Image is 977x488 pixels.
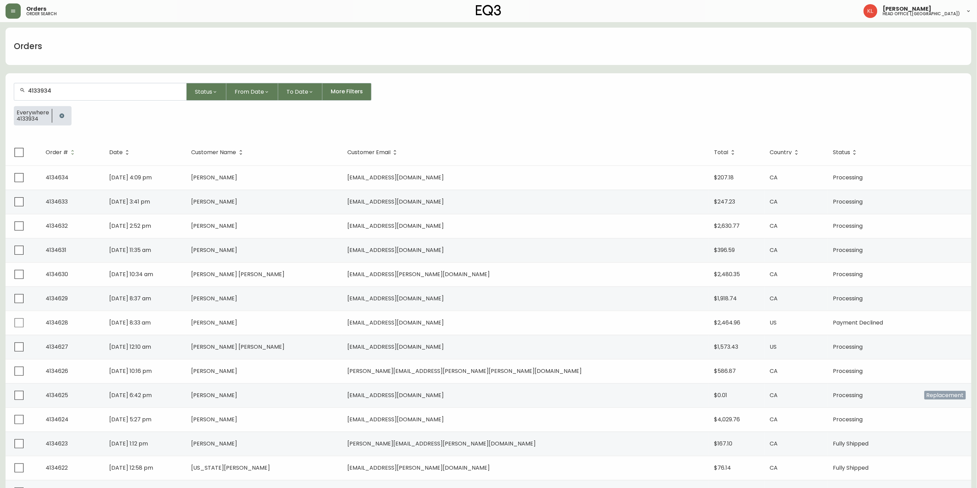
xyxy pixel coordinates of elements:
[191,367,237,375] span: [PERSON_NAME]
[833,391,863,399] span: Processing
[46,270,68,278] span: 4134630
[770,319,777,327] span: US
[714,343,739,351] span: $1,573.43
[191,343,285,351] span: [PERSON_NAME] [PERSON_NAME]
[226,83,278,101] button: From Date
[833,246,863,254] span: Processing
[109,464,153,472] span: [DATE] 12:58 pm
[191,222,237,230] span: [PERSON_NAME]
[109,415,151,423] span: [DATE] 5:27 pm
[46,198,68,206] span: 4134633
[714,440,733,448] span: $167.10
[833,150,850,154] span: Status
[347,246,444,254] span: [EMAIL_ADDRESS][DOMAIN_NAME]
[770,415,778,423] span: CA
[347,367,582,375] span: [PERSON_NAME][EMAIL_ADDRESS][PERSON_NAME][PERSON_NAME][DOMAIN_NAME]
[714,222,740,230] span: $2,630.77
[770,149,801,156] span: Country
[191,270,285,278] span: [PERSON_NAME] [PERSON_NAME]
[46,294,68,302] span: 4134629
[770,173,778,181] span: CA
[833,173,863,181] span: Processing
[109,319,151,327] span: [DATE] 8:33 am
[770,150,792,154] span: Country
[46,319,68,327] span: 4134628
[833,440,868,448] span: Fully Shipped
[347,198,444,206] span: [EMAIL_ADDRESS][DOMAIN_NAME]
[924,391,966,400] span: Replacement
[770,294,778,302] span: CA
[833,367,863,375] span: Processing
[191,198,237,206] span: [PERSON_NAME]
[235,87,264,96] span: From Date
[883,6,932,12] span: [PERSON_NAME]
[833,415,863,423] span: Processing
[714,150,729,154] span: Total
[46,149,77,156] span: Order #
[28,87,181,94] input: Search
[46,173,68,181] span: 4134634
[109,198,150,206] span: [DATE] 3:41 pm
[14,40,42,52] h1: Orders
[347,319,444,327] span: [EMAIL_ADDRESS][DOMAIN_NAME]
[26,6,46,12] span: Orders
[191,173,237,181] span: [PERSON_NAME]
[26,12,57,16] h5: order search
[770,391,778,399] span: CA
[714,415,740,423] span: $4,029.76
[347,173,444,181] span: [EMAIL_ADDRESS][DOMAIN_NAME]
[191,415,237,423] span: [PERSON_NAME]
[46,415,68,423] span: 4134624
[714,149,738,156] span: Total
[109,149,132,156] span: Date
[191,440,237,448] span: [PERSON_NAME]
[833,464,868,472] span: Fully Shipped
[46,343,68,351] span: 4134627
[770,367,778,375] span: CA
[347,391,444,399] span: [EMAIL_ADDRESS][DOMAIN_NAME]
[46,222,68,230] span: 4134632
[109,222,151,230] span: [DATE] 2:52 pm
[770,198,778,206] span: CA
[714,319,741,327] span: $2,464.96
[714,173,734,181] span: $207.18
[17,116,49,122] span: 4133934
[347,150,391,154] span: Customer Email
[191,464,270,472] span: [US_STATE][PERSON_NAME]
[109,343,151,351] span: [DATE] 12:10 am
[286,87,308,96] span: To Date
[714,294,737,302] span: $1,918.74
[347,440,536,448] span: [PERSON_NAME][EMAIL_ADDRESS][PERSON_NAME][DOMAIN_NAME]
[109,270,153,278] span: [DATE] 10:34 am
[476,5,501,16] img: logo
[191,149,245,156] span: Customer Name
[191,246,237,254] span: [PERSON_NAME]
[322,83,372,101] button: More Filters
[46,464,68,472] span: 4134622
[833,198,863,206] span: Processing
[714,246,735,254] span: $396.59
[833,222,863,230] span: Processing
[347,294,444,302] span: [EMAIL_ADDRESS][DOMAIN_NAME]
[833,270,863,278] span: Processing
[347,464,490,472] span: [EMAIL_ADDRESS][PERSON_NAME][DOMAIN_NAME]
[109,246,151,254] span: [DATE] 11:35 am
[770,246,778,254] span: CA
[187,83,226,101] button: Status
[46,391,68,399] span: 4134625
[278,83,322,101] button: To Date
[714,391,727,399] span: $0.01
[109,173,152,181] span: [DATE] 4:09 pm
[195,87,212,96] span: Status
[46,440,68,448] span: 4134623
[833,149,859,156] span: Status
[347,222,444,230] span: [EMAIL_ADDRESS][DOMAIN_NAME]
[191,150,236,154] span: Customer Name
[191,391,237,399] span: [PERSON_NAME]
[191,319,237,327] span: [PERSON_NAME]
[347,270,490,278] span: [EMAIL_ADDRESS][PERSON_NAME][DOMAIN_NAME]
[46,367,68,375] span: 4134626
[833,294,863,302] span: Processing
[347,343,444,351] span: [EMAIL_ADDRESS][DOMAIN_NAME]
[109,391,152,399] span: [DATE] 6:42 pm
